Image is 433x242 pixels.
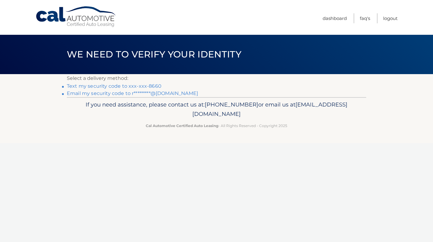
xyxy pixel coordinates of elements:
a: Logout [383,13,398,23]
a: Cal Automotive [35,6,117,28]
p: Select a delivery method: [67,74,366,83]
a: FAQ's [360,13,370,23]
a: Dashboard [323,13,347,23]
strong: Cal Automotive Certified Auto Leasing [146,123,218,128]
a: Text my security code to xxx-xxx-8660 [67,83,161,89]
span: We need to verify your identity [67,49,241,60]
span: [PHONE_NUMBER] [205,101,258,108]
p: - All Rights Reserved - Copyright 2025 [71,123,362,129]
p: If you need assistance, please contact us at: or email us at [71,100,362,119]
a: Email my security code to r*********@[DOMAIN_NAME] [67,90,198,96]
